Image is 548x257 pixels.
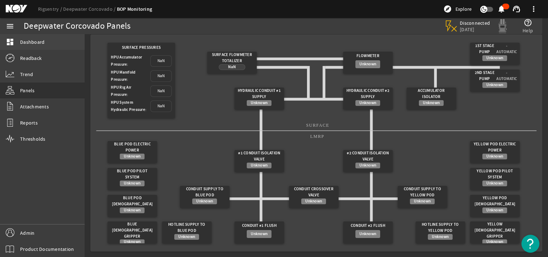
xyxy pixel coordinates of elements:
[237,88,282,100] div: Hydraulic Conduit #1 Supply
[178,233,195,240] span: Unknown
[423,99,440,107] span: Unknown
[486,180,503,187] span: Unknown
[110,195,155,207] div: Blue Pod [DEMOGRAPHIC_DATA]
[497,5,506,13] mat-icon: notifications
[20,38,44,46] span: Dashboard
[237,221,282,230] div: Conduit #1 Flush
[486,207,503,214] span: Unknown
[414,198,431,205] span: Unknown
[228,64,236,70] span: NaN
[409,88,454,100] div: Accumulator Isolator
[473,221,517,239] div: Yellow [DEMOGRAPHIC_DATA] Gripper
[486,153,503,160] span: Unknown
[20,135,46,142] span: Thresholds
[486,55,503,62] span: Unknown
[359,99,376,107] span: Unknown
[473,168,517,181] div: Yellow Pod Pilot System
[20,246,74,253] span: Product Documentation
[460,20,490,26] span: Disconnected
[124,207,141,214] span: Unknown
[496,43,517,55] span: - Automatic
[20,229,34,237] span: Admin
[110,141,155,154] div: Blue Pod Electric Power
[440,3,474,15] button: Explore
[251,99,268,107] span: Unknown
[157,73,165,80] span: NaN
[110,221,155,239] div: Blue [DEMOGRAPHIC_DATA] Gripper
[24,23,131,30] div: Deepwater Corcovado Panels
[486,81,503,89] span: Unknown
[124,153,141,160] span: Unknown
[525,0,542,18] button: more_vert
[111,69,150,83] div: HPU Manifold Pressure:
[124,238,141,246] span: Unknown
[496,70,517,82] span: - Automatic
[400,186,445,198] div: Conduit Supply to Yellow Pod
[418,221,463,234] div: Hotline Supply to Yellow Pod
[346,221,390,230] div: Conduit #2 Flush
[20,103,49,110] span: Attachments
[473,141,517,154] div: Yellow Pod Electric Power
[157,88,165,95] span: NaN
[183,186,227,198] div: Conduit Supply to Blue Pod
[346,88,390,100] div: Hydraulic Conduit #2 Supply
[157,57,165,65] span: NaN
[124,180,141,187] span: Unknown
[111,54,150,68] div: HPU Accumulator Pressure:
[473,195,517,207] div: Yellow Pod [DEMOGRAPHIC_DATA]
[6,38,14,46] mat-icon: dashboard
[111,99,150,113] div: HPU System Hydraulic Pressure:
[460,26,490,33] span: [DATE]
[111,43,171,53] div: Surface Pressures
[486,238,503,246] span: Unknown
[117,6,152,13] a: BOP Monitoring
[111,84,150,98] div: HPU Rig Air Pressure:
[521,235,539,253] button: Open Resource Center
[305,198,322,205] span: Unknown
[455,5,472,13] span: Explore
[110,168,155,181] div: Blue Pod Pilot System
[251,230,268,238] span: Unknown
[20,119,38,126] span: Reports
[523,27,533,34] span: Help
[196,198,213,205] span: Unknown
[473,70,517,82] div: 2nd Stage pump
[251,162,268,169] span: Unknown
[359,162,376,169] span: Unknown
[237,150,282,163] div: #1 Conduit Isolation Valve
[495,19,510,33] img: Graypod.svg
[157,103,165,110] span: NaN
[6,22,14,31] mat-icon: menu
[359,61,376,68] span: Unknown
[346,150,390,163] div: #2 Conduit Isolation Valve
[20,55,42,62] span: Readback
[359,230,376,238] span: Unknown
[473,43,517,55] div: 1st Stage pump
[63,6,117,12] a: Deepwater Corcovado
[512,5,521,13] mat-icon: support_agent
[292,186,336,198] div: Conduit Crossover Valve
[20,71,33,78] span: Trend
[38,6,63,12] a: Rigsentry
[443,5,452,13] mat-icon: explore
[524,18,532,27] mat-icon: help_outline
[432,233,449,240] span: Unknown
[210,52,254,64] div: Surface Flowmeter Totalizer
[346,52,390,60] div: Flowmeter
[20,87,35,94] span: Panels
[165,221,209,234] div: Hotline Supply to Blue Pod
